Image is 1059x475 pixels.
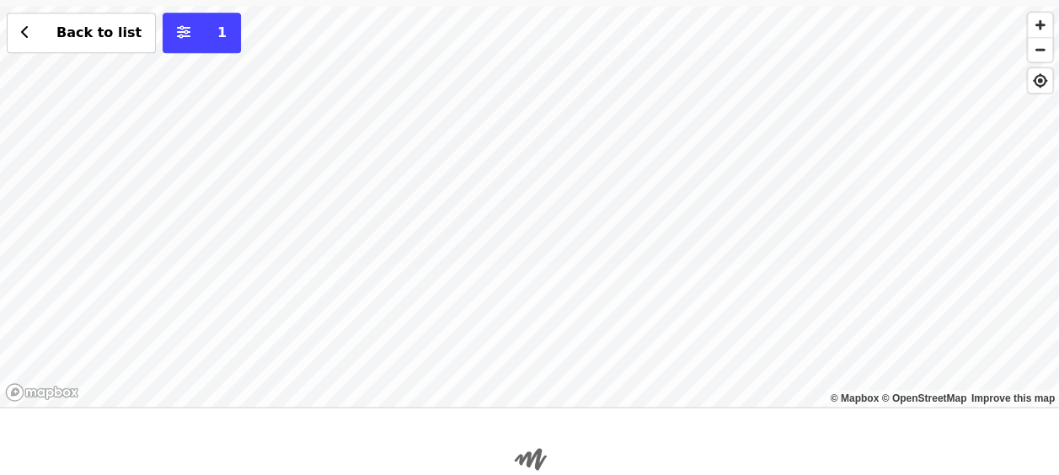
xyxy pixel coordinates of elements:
[7,13,156,53] button: Back to list
[217,24,227,40] span: 1
[177,24,190,40] i: sliders-h icon
[971,392,1055,404] a: Map feedback
[21,24,29,40] i: chevron-left icon
[1028,37,1052,61] button: Zoom Out
[1028,68,1052,93] button: Find My Location
[1028,13,1052,37] button: Zoom In
[881,392,966,404] a: OpenStreetMap
[56,24,142,40] span: Back to list
[5,382,79,402] a: Mapbox logo
[163,13,241,53] button: More filters (1 selected)
[831,392,880,404] a: Mapbox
